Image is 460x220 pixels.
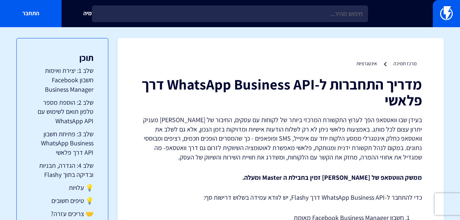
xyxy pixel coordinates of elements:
[31,209,93,219] a: 🤝 צריכים עזרה?
[393,60,417,67] a: מרכז תמיכה
[31,53,93,62] h3: תוכן
[31,66,93,94] a: שלב 1: יצירת ואימות חשבון Facebook Business Manager
[31,129,93,157] a: שלב 3: פתיחת חשבון WhatsApp Business API דרך פלאשי
[139,76,422,108] h1: מדריך התחברות ל-WhatsApp Business API דרך פלאשי
[139,115,422,162] p: בעידן שבו וואטסאפ הפך לערוץ התקשורת המרכזי ביותר של לקוחות עם עסקים, החיבור של [PERSON_NAME] מעני...
[31,98,93,126] a: שלב 2: הוספת מספר טלפון תואם לשימוש עם WhatsApp API
[242,173,422,182] strong: ממשק הווטסאפ של [PERSON_NAME] זמין בחבילת ה Master ומעלה.
[31,161,93,179] a: שלב 4: הגדרה, תבניות ובדיקה בתוך Flashy
[139,193,422,202] p: כדי להתחבר ל-WhatsApp Business API דרך Flashy, יש לוודא עמידה בשלוש דרישות סף:
[31,196,93,206] a: 💡 טיפים חשובים
[31,183,93,192] a: 💡 עלויות
[356,60,377,67] a: אינטגרציות
[92,5,368,22] input: חיפוש מהיר...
